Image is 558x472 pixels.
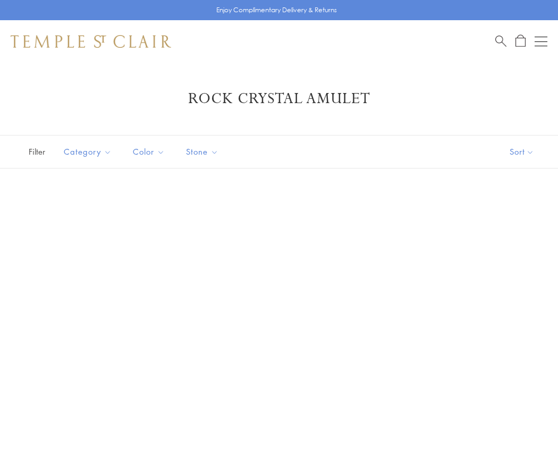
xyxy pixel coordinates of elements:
[495,35,506,48] a: Search
[125,140,173,164] button: Color
[535,35,547,48] button: Open navigation
[27,89,531,108] h1: Rock Crystal Amulet
[181,145,226,158] span: Stone
[56,140,120,164] button: Category
[216,5,337,15] p: Enjoy Complimentary Delivery & Returns
[128,145,173,158] span: Color
[515,35,526,48] a: Open Shopping Bag
[486,136,558,168] button: Show sort by
[58,145,120,158] span: Category
[178,140,226,164] button: Stone
[11,35,171,48] img: Temple St. Clair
